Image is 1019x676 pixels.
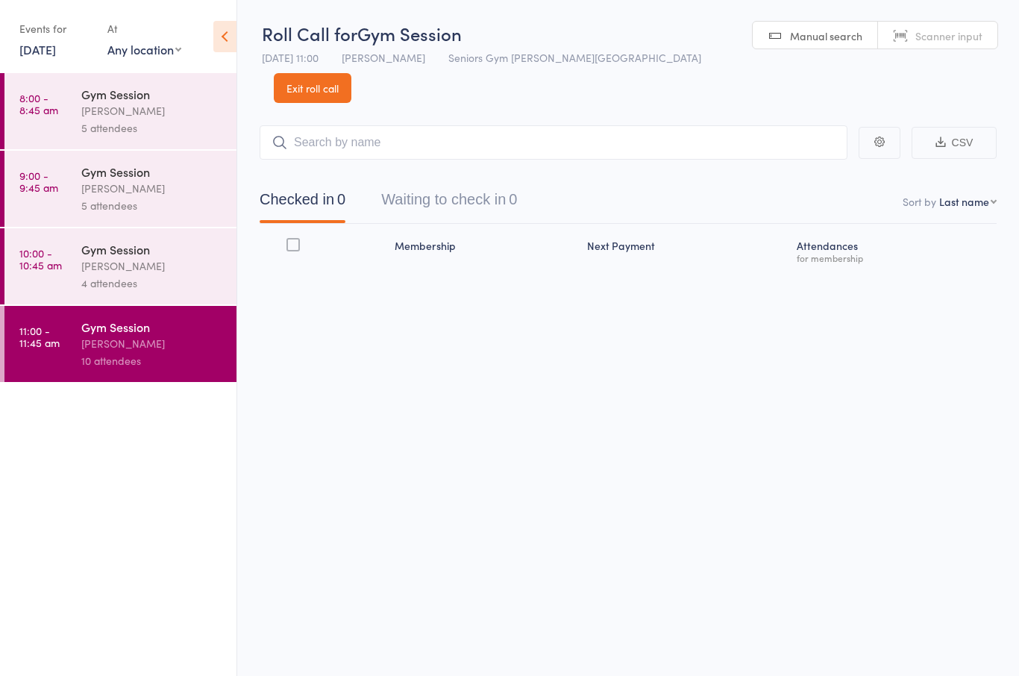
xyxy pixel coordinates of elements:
[4,228,236,304] a: 10:00 -10:45 amGym Session[PERSON_NAME]4 attendees
[81,257,224,275] div: [PERSON_NAME]
[357,21,462,46] span: Gym Session
[81,241,224,257] div: Gym Session
[262,21,357,46] span: Roll Call for
[389,231,581,270] div: Membership
[107,16,181,41] div: At
[4,306,236,382] a: 11:00 -11:45 amGym Session[PERSON_NAME]10 attendees
[81,319,224,335] div: Gym Session
[19,325,60,348] time: 11:00 - 11:45 am
[797,253,991,263] div: for membership
[260,184,345,223] button: Checked in0
[4,73,236,149] a: 8:00 -8:45 amGym Session[PERSON_NAME]5 attendees
[81,275,224,292] div: 4 attendees
[19,247,62,271] time: 10:00 - 10:45 am
[19,41,56,57] a: [DATE]
[19,92,58,116] time: 8:00 - 8:45 am
[262,50,319,65] span: [DATE] 11:00
[81,119,224,137] div: 5 attendees
[915,28,982,43] span: Scanner input
[81,163,224,180] div: Gym Session
[939,194,989,209] div: Last name
[903,194,936,209] label: Sort by
[260,125,847,160] input: Search by name
[81,197,224,214] div: 5 attendees
[342,50,425,65] span: [PERSON_NAME]
[790,28,862,43] span: Manual search
[81,86,224,102] div: Gym Session
[581,231,791,270] div: Next Payment
[448,50,701,65] span: Seniors Gym [PERSON_NAME][GEOGRAPHIC_DATA]
[81,102,224,119] div: [PERSON_NAME]
[19,16,93,41] div: Events for
[19,169,58,193] time: 9:00 - 9:45 am
[791,231,997,270] div: Atten­dances
[107,41,181,57] div: Any location
[81,180,224,197] div: [PERSON_NAME]
[509,191,517,207] div: 0
[274,73,351,103] a: Exit roll call
[4,151,236,227] a: 9:00 -9:45 amGym Session[PERSON_NAME]5 attendees
[81,352,224,369] div: 10 attendees
[81,335,224,352] div: [PERSON_NAME]
[337,191,345,207] div: 0
[912,127,997,159] button: CSV
[381,184,517,223] button: Waiting to check in0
